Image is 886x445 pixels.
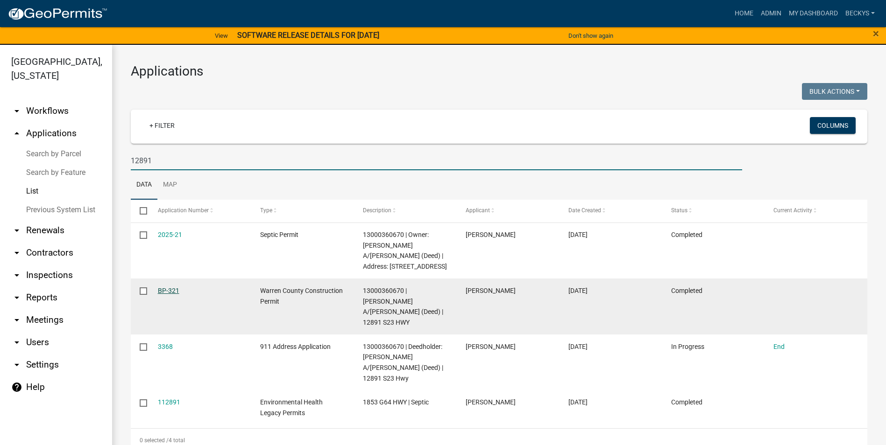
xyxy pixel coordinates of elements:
[142,117,182,134] a: + Filter
[565,28,617,43] button: Don't show again
[363,343,443,382] span: 13000360670 | Deedholder: MONTOYA, KAYLIN A/RAYMOND S JR (Deed) | 12891 S23 Hwy
[873,28,879,39] button: Close
[568,287,588,294] span: 03/14/2025
[466,287,516,294] span: Raymond Montoya
[671,287,702,294] span: Completed
[671,231,702,238] span: Completed
[560,200,662,222] datatable-header-cell: Date Created
[158,207,209,214] span: Application Number
[149,200,251,222] datatable-header-cell: Application Number
[11,128,22,139] i: arrow_drop_up
[568,231,588,238] span: 03/17/2025
[354,200,457,222] datatable-header-cell: Description
[568,207,601,214] span: Date Created
[842,5,879,22] a: beckys
[765,200,867,222] datatable-header-cell: Current Activity
[773,343,785,350] a: End
[731,5,757,22] a: Home
[662,200,765,222] datatable-header-cell: Status
[260,207,272,214] span: Type
[11,337,22,348] i: arrow_drop_down
[260,287,343,305] span: Warren County Construction Permit
[568,398,588,406] span: 04/12/2023
[11,382,22,393] i: help
[802,83,867,100] button: Bulk Actions
[671,398,702,406] span: Completed
[11,225,22,236] i: arrow_drop_down
[363,398,429,406] span: 1853 G64 HWY | Septic
[785,5,842,22] a: My Dashboard
[260,343,331,350] span: 911 Address Application
[131,170,157,200] a: Data
[260,231,298,238] span: Septic Permit
[158,343,173,350] a: 3368
[873,27,879,40] span: ×
[363,231,447,270] span: 13000360670 | Owner: MONTOYA, KAYLIN A/RAYMOND S JR (Deed) | Address: 12891 S23 HWY
[131,200,149,222] datatable-header-cell: Select
[11,247,22,258] i: arrow_drop_down
[773,207,812,214] span: Current Activity
[251,200,354,222] datatable-header-cell: Type
[466,398,516,406] span: Kate Honer
[211,28,232,43] a: View
[11,292,22,303] i: arrow_drop_down
[568,343,588,350] span: 07/28/2023
[466,343,516,350] span: Karie Ellwanger
[466,207,490,214] span: Applicant
[158,231,182,238] a: 2025-21
[11,314,22,326] i: arrow_drop_down
[157,170,183,200] a: Map
[466,231,516,238] span: Rick Rogers
[671,343,704,350] span: In Progress
[11,270,22,281] i: arrow_drop_down
[11,105,22,117] i: arrow_drop_down
[363,207,391,214] span: Description
[671,207,688,214] span: Status
[158,287,179,294] a: BP-321
[158,398,180,406] a: 112891
[131,151,742,170] input: Search for applications
[11,359,22,370] i: arrow_drop_down
[810,117,856,134] button: Columns
[131,63,867,79] h3: Applications
[457,200,560,222] datatable-header-cell: Applicant
[237,31,379,40] strong: SOFTWARE RELEASE DETAILS FOR [DATE]
[363,287,443,326] span: 13000360670 | MONTOYA, KAYLIN A/RAYMOND S JR (Deed) | 12891 S23 HWY
[140,437,169,444] span: 0 selected /
[260,398,323,417] span: Environmental Health Legacy Permits
[757,5,785,22] a: Admin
